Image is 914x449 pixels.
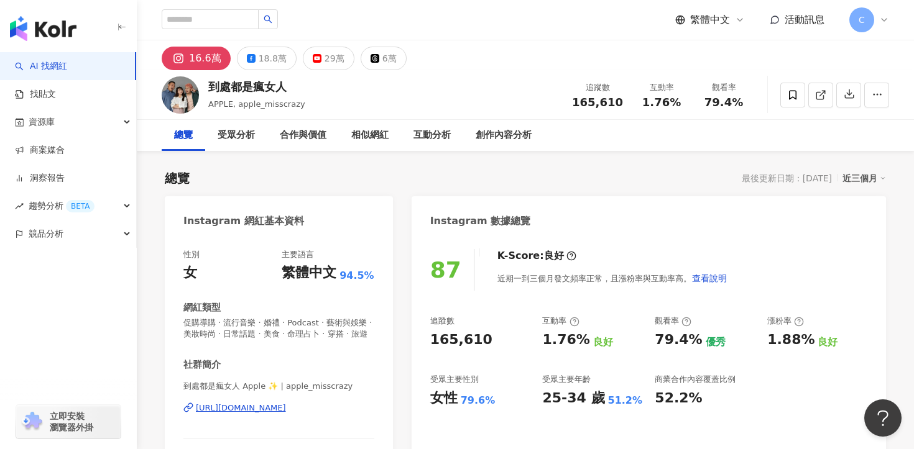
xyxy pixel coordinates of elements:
img: KOL Avatar [162,76,199,114]
button: 6萬 [361,47,407,70]
span: 趨勢分析 [29,192,95,220]
div: 漲粉率 [767,315,804,327]
div: 創作內容分析 [476,128,532,143]
div: 29萬 [325,50,344,67]
div: 87 [430,257,461,283]
div: [URL][DOMAIN_NAME] [196,402,286,414]
img: logo [10,16,76,41]
a: searchAI 找網紅 [15,60,67,73]
div: 追蹤數 [572,81,623,94]
div: 到處都是瘋女人 [208,79,305,94]
a: 洞察報告 [15,172,65,184]
div: 優秀 [706,335,726,349]
div: 1.76% [542,330,589,350]
a: 商案媒合 [15,144,65,156]
div: 性別 [183,249,200,260]
div: 互動分析 [413,128,451,143]
div: 51.2% [608,394,643,407]
a: chrome extension立即安裝 瀏覽器外掛 [16,405,121,438]
div: 近期一到三個月發文頻率正常，且漲粉率與互動率高。 [497,266,727,291]
div: 受眾主要性別 [430,374,479,385]
span: C [859,13,865,27]
span: 查看說明 [692,273,727,283]
div: 相似網紅 [351,128,389,143]
span: 165,610 [572,96,623,109]
div: 18.8萬 [259,50,287,67]
div: Instagram 數據總覽 [430,214,531,228]
div: 社群簡介 [183,358,221,371]
div: BETA [66,200,95,212]
span: rise [15,202,24,211]
div: 受眾分析 [218,128,255,143]
div: 觀看率 [700,81,747,94]
div: 追蹤數 [430,315,455,327]
div: 女性 [430,389,458,408]
div: 合作與價值 [280,128,326,143]
div: 52.2% [655,389,702,408]
div: 女 [183,263,197,283]
span: 資源庫 [29,108,55,136]
button: 29萬 [303,47,354,70]
span: 競品分析 [29,220,63,248]
span: 94.5% [339,269,374,283]
button: 16.6萬 [162,47,231,70]
div: 165,610 [430,330,492,350]
span: 促購導購 · 流行音樂 · 婚禮 · Podcast · 藝術與娛樂 · 美妝時尚 · 日常話題 · 美食 · 命理占卜 · 穿搭 · 旅遊 [183,317,374,340]
span: 79.4% [704,96,743,109]
span: search [264,15,272,24]
a: 找貼文 [15,88,56,101]
a: [URL][DOMAIN_NAME] [183,402,374,414]
div: 總覽 [165,170,190,187]
span: APPLE, apple_misscrazy [208,99,305,109]
span: 1.76% [642,96,681,109]
button: 查看說明 [691,266,727,291]
div: 16.6萬 [189,50,221,67]
div: 79.6% [461,394,496,407]
div: 互動率 [542,315,579,327]
div: 網紅類型 [183,301,221,314]
span: 繁體中文 [690,13,730,27]
iframe: Help Scout Beacon - Open [864,399,902,437]
div: K-Score : [497,249,576,263]
div: 79.4% [655,330,702,350]
div: 商業合作內容覆蓋比例 [655,374,736,385]
div: 近三個月 [842,170,886,186]
div: 良好 [593,335,613,349]
span: 到處都是瘋女人 Apple ✨ | apple_misscrazy [183,381,374,392]
div: 6萬 [382,50,397,67]
div: 25-34 歲 [542,389,604,408]
div: 最後更新日期：[DATE] [742,173,832,183]
div: 互動率 [638,81,685,94]
div: 觀看率 [655,315,691,327]
div: 主要語言 [282,249,314,260]
span: 活動訊息 [785,14,824,25]
img: chrome extension [20,412,44,432]
div: 受眾主要年齡 [542,374,591,385]
button: 18.8萬 [237,47,297,70]
div: 良好 [818,335,838,349]
div: 1.88% [767,330,815,350]
div: Instagram 網紅基本資料 [183,214,304,228]
div: 總覽 [174,128,193,143]
span: 立即安裝 瀏覽器外掛 [50,410,93,433]
div: 良好 [544,249,564,263]
div: 繁體中文 [282,263,336,283]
